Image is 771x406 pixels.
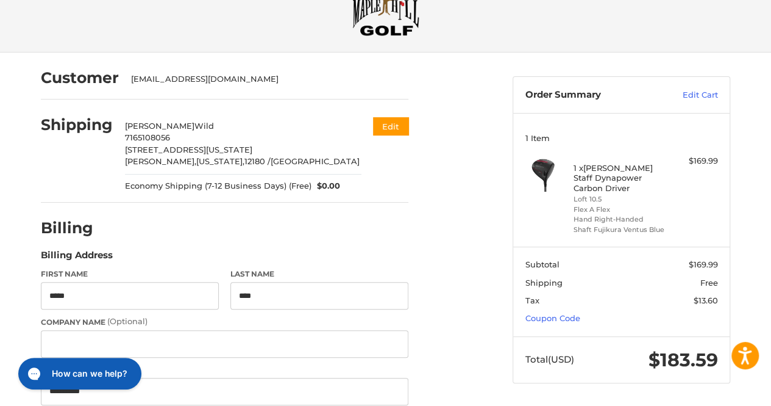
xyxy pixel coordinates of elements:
[41,68,119,87] h2: Customer
[41,248,113,268] legend: Billing Address
[41,219,112,237] h2: Billing
[271,156,360,166] span: [GEOGRAPHIC_DATA]
[574,163,667,193] h4: 1 x [PERSON_NAME] Staff Dynapower Carbon Driver
[574,225,667,235] li: Shaft Fujikura Ventus Blue
[311,180,341,192] span: $0.00
[525,295,539,305] span: Tax
[125,156,196,166] span: [PERSON_NAME],
[574,205,667,215] li: Flex A Flex
[125,145,252,154] span: [STREET_ADDRESS][US_STATE]
[689,259,718,269] span: $169.99
[125,121,194,131] span: [PERSON_NAME]
[656,89,718,101] a: Edit Cart
[700,278,718,288] span: Free
[125,180,311,192] span: Economy Shipping (7-12 Business Days) (Free)
[244,156,271,166] span: 12180 /
[41,269,219,280] label: First Name
[41,115,113,134] h2: Shipping
[194,121,214,131] span: Wild
[525,133,718,143] h3: 1 Item
[694,295,718,305] span: $13.60
[525,259,560,269] span: Subtotal
[525,278,563,288] span: Shipping
[196,156,244,166] span: [US_STATE],
[230,269,408,280] label: Last Name
[648,349,718,371] span: $183.59
[41,316,408,328] label: Company Name
[574,214,667,225] li: Hand Right-Handed
[525,353,574,365] span: Total (USD)
[373,117,408,135] button: Edit
[131,73,397,85] div: [EMAIL_ADDRESS][DOMAIN_NAME]
[670,155,718,167] div: $169.99
[574,194,667,205] li: Loft 10.5
[41,364,408,375] label: Phone Number
[12,353,145,394] iframe: Gorgias live chat messenger
[525,313,580,323] a: Coupon Code
[525,89,656,101] h3: Order Summary
[107,316,147,326] small: (Optional)
[125,132,170,142] span: 7165108056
